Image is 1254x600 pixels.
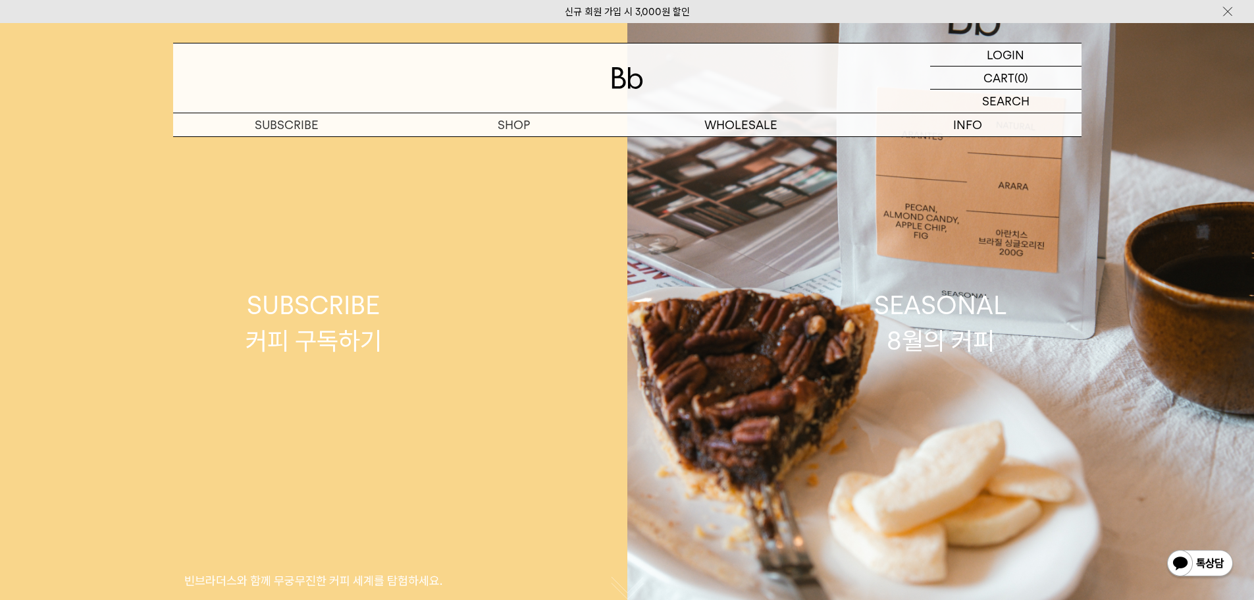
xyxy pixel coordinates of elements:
[930,43,1082,67] a: LOGIN
[930,67,1082,90] a: CART (0)
[612,67,643,89] img: 로고
[874,288,1007,358] div: SEASONAL 8월의 커피
[987,43,1024,66] p: LOGIN
[1166,549,1234,580] img: 카카오톡 채널 1:1 채팅 버튼
[173,113,400,136] a: SUBSCRIBE
[983,67,1014,89] p: CART
[565,6,690,18] a: 신규 회원 가입 시 3,000원 할인
[1014,67,1028,89] p: (0)
[400,113,627,136] a: SHOP
[627,113,854,136] p: WHOLESALE
[854,113,1082,136] p: INFO
[246,288,382,358] div: SUBSCRIBE 커피 구독하기
[982,90,1030,113] p: SEARCH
